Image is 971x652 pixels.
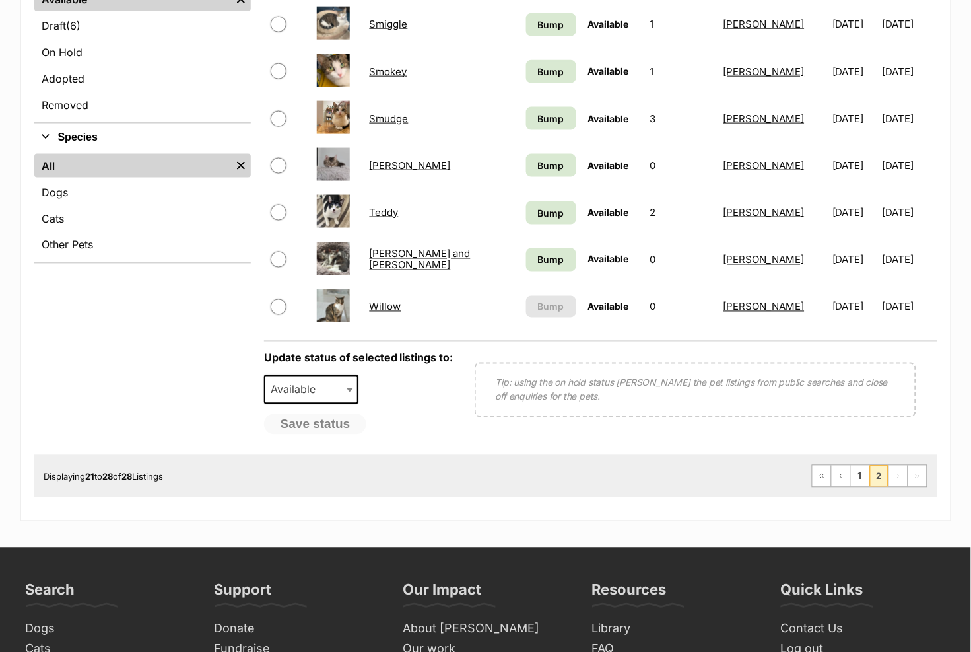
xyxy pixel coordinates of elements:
a: Other Pets [34,233,251,257]
span: (6) [67,18,81,34]
td: [DATE] [827,190,881,235]
span: Available [588,65,629,77]
a: Willow [370,301,401,313]
h3: Search [26,581,75,607]
span: Bump [538,65,564,79]
span: Available [588,113,629,124]
a: Dogs [20,619,196,639]
a: Bump [526,60,576,83]
a: [PERSON_NAME] [723,159,805,172]
a: [PERSON_NAME] [723,254,805,266]
a: Dogs [34,180,251,204]
a: Bump [526,248,576,272]
h3: Support [215,581,272,607]
span: Bump [538,112,564,126]
div: Species [34,151,251,262]
td: [DATE] [882,237,935,283]
a: Teddy [370,206,399,219]
a: Adopted [34,67,251,91]
a: [PERSON_NAME] [370,159,451,172]
span: Available [265,380,329,399]
a: [PERSON_NAME] [723,65,805,78]
td: [DATE] [827,1,881,47]
a: All [34,154,231,178]
a: [PERSON_NAME] [723,301,805,313]
nav: Pagination [812,465,927,488]
h3: Our Impact [403,581,482,607]
a: Smudge [370,112,409,125]
a: [PERSON_NAME] [723,18,805,30]
a: Draft [34,14,251,38]
td: [DATE] [882,1,935,47]
label: Update status of selected listings to: [264,351,453,365]
td: [DATE] [882,284,935,330]
span: Last page [908,466,927,487]
h3: Resources [592,581,667,607]
td: [DATE] [827,284,881,330]
a: Cats [34,207,251,231]
a: Removed [34,93,251,117]
td: [DATE] [827,96,881,141]
button: Species [34,129,251,146]
span: Available [588,301,629,312]
span: Available [264,375,359,404]
a: Library [587,619,762,639]
td: 2 [644,190,716,235]
a: [PERSON_NAME] [723,206,805,219]
td: 0 [644,237,716,283]
span: Displaying to of Listings [44,472,164,482]
img: Smudge [317,101,350,134]
td: 1 [644,49,716,94]
td: [DATE] [827,49,881,94]
a: [PERSON_NAME] and [PERSON_NAME] [370,248,471,272]
span: Available [588,160,629,171]
td: [DATE] [882,190,935,235]
strong: 28 [122,472,133,482]
span: Page 2 [870,466,888,487]
a: Bump [526,107,576,130]
span: Bump [538,18,564,32]
span: Bump [538,253,564,267]
a: Previous page [832,466,850,487]
td: [DATE] [882,143,935,188]
strong: 28 [103,472,114,482]
span: Bump [538,159,564,172]
a: On Hold [34,40,251,64]
a: Bump [526,201,576,225]
td: [DATE] [827,143,881,188]
td: [DATE] [882,96,935,141]
h3: Quick Links [781,581,863,607]
a: About [PERSON_NAME] [398,619,574,639]
a: Donate [209,619,385,639]
strong: 21 [86,472,95,482]
span: Bump [538,300,564,314]
a: Bump [526,154,576,177]
a: Smokey [370,65,407,78]
td: 0 [644,143,716,188]
button: Bump [526,296,576,318]
td: [DATE] [827,237,881,283]
span: Next page [889,466,908,487]
a: Contact Us [776,619,951,639]
p: Tip: using the on hold status [PERSON_NAME] the pet listings from public searches and close off e... [496,376,895,404]
span: Bump [538,206,564,220]
span: Available [588,207,629,218]
a: [PERSON_NAME] [723,112,805,125]
img: Teddy [317,195,350,228]
td: [DATE] [882,49,935,94]
a: Smiggle [370,18,408,30]
td: 1 [644,1,716,47]
button: Save status [264,414,367,435]
a: First page [813,466,831,487]
a: Page 1 [851,466,869,487]
td: 3 [644,96,716,141]
td: 0 [644,284,716,330]
span: Available [588,254,629,265]
a: Remove filter [231,154,251,178]
a: Bump [526,13,576,36]
span: Available [588,18,629,30]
